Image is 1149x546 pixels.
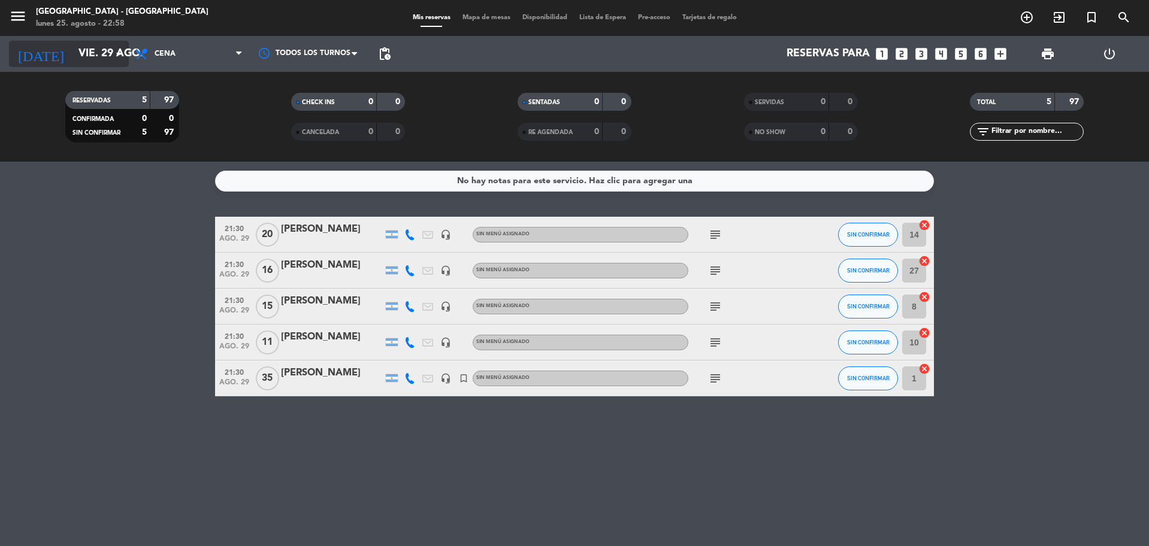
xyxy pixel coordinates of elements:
[993,46,1008,62] i: add_box
[377,47,392,61] span: pending_actions
[368,128,373,136] strong: 0
[918,327,930,339] i: cancel
[594,98,599,106] strong: 0
[516,14,573,21] span: Disponibilidad
[953,46,969,62] i: looks_5
[281,257,383,273] div: [PERSON_NAME]
[708,371,722,386] i: subject
[407,14,456,21] span: Mis reservas
[476,268,530,272] span: Sin menú asignado
[847,339,890,345] span: SIN CONFIRMAR
[142,114,147,123] strong: 0
[368,98,373,106] strong: 0
[281,293,383,309] div: [PERSON_NAME]
[476,304,530,308] span: Sin menú asignado
[838,366,898,390] button: SIN CONFIRMAR
[1020,10,1034,25] i: add_circle_outline
[708,263,722,278] i: subject
[1069,98,1081,106] strong: 97
[256,223,279,247] span: 20
[874,46,890,62] i: looks_one
[755,99,784,105] span: SERVIDAS
[72,130,120,136] span: SIN CONFIRMAR
[708,335,722,350] i: subject
[838,295,898,318] button: SIN CONFIRMAR
[1052,10,1066,25] i: exit_to_app
[9,41,72,67] i: [DATE]
[219,235,249,248] span: ago. 29
[155,50,176,58] span: Cena
[847,375,890,381] span: SIN CONFIRMAR
[302,99,335,105] span: CHECK INS
[933,46,949,62] i: looks_4
[838,259,898,283] button: SIN CONFIRMAR
[395,128,403,136] strong: 0
[457,174,693,188] div: No hay notas para este servicio. Haz clic para agregar una
[219,342,249,356] span: ago. 29
[476,375,530,380] span: Sin menú asignado
[787,48,870,60] span: Reservas para
[573,14,632,21] span: Lista de Espera
[676,14,743,21] span: Tarjetas de regalo
[219,365,249,378] span: 21:30
[440,229,451,240] i: headset_mic
[847,231,890,238] span: SIN CONFIRMAR
[164,96,176,104] strong: 97
[219,307,249,320] span: ago. 29
[847,303,890,310] span: SIN CONFIRMAR
[256,259,279,283] span: 16
[256,366,279,390] span: 35
[838,330,898,354] button: SIN CONFIRMAR
[36,18,208,30] div: lunes 25. agosto - 22:58
[256,330,279,354] span: 11
[219,378,249,392] span: ago. 29
[847,267,890,274] span: SIN CONFIRMAR
[632,14,676,21] span: Pre-acceso
[528,99,560,105] span: SENTADAS
[1102,47,1117,61] i: power_settings_new
[111,47,126,61] i: arrow_drop_down
[476,232,530,236] span: Sin menú asignado
[1041,47,1055,61] span: print
[821,98,826,106] strong: 0
[476,339,530,344] span: Sin menú asignado
[256,295,279,318] span: 15
[1117,10,1131,25] i: search
[456,14,516,21] span: Mapa de mesas
[973,46,988,62] i: looks_6
[440,301,451,312] i: headset_mic
[918,291,930,303] i: cancel
[440,373,451,384] i: headset_mic
[9,7,27,25] i: menu
[36,6,208,18] div: [GEOGRAPHIC_DATA] - [GEOGRAPHIC_DATA]
[1078,36,1140,72] div: LOG OUT
[755,129,785,135] span: NO SHOW
[395,98,403,106] strong: 0
[990,125,1083,138] input: Filtrar por nombre...
[976,125,990,139] i: filter_list
[458,373,469,384] i: turned_in_not
[219,329,249,342] span: 21:30
[708,227,722,242] i: subject
[281,365,383,381] div: [PERSON_NAME]
[142,96,147,104] strong: 5
[918,363,930,375] i: cancel
[1047,98,1051,106] strong: 5
[838,223,898,247] button: SIN CONFIRMAR
[977,99,996,105] span: TOTAL
[918,219,930,231] i: cancel
[528,129,573,135] span: RE AGENDADA
[621,98,628,106] strong: 0
[219,293,249,307] span: 21:30
[848,98,855,106] strong: 0
[219,257,249,271] span: 21:30
[281,329,383,345] div: [PERSON_NAME]
[914,46,929,62] i: looks_3
[440,265,451,276] i: headset_mic
[164,128,176,136] strong: 97
[302,129,339,135] span: CANCELADA
[918,255,930,267] i: cancel
[219,221,249,235] span: 21:30
[219,271,249,284] span: ago. 29
[821,128,826,136] strong: 0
